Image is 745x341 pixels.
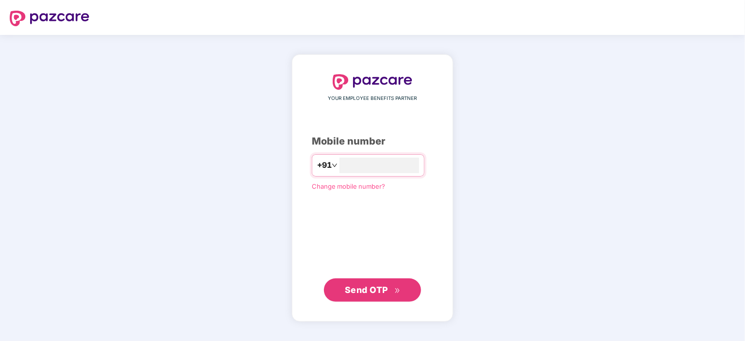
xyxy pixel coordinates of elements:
[324,278,421,302] button: Send OTPdouble-right
[345,285,388,295] span: Send OTP
[10,11,89,26] img: logo
[312,134,433,149] div: Mobile number
[317,159,332,171] span: +91
[312,182,385,190] a: Change mobile number?
[333,74,412,90] img: logo
[328,95,417,102] span: YOUR EMPLOYEE BENEFITS PARTNER
[394,288,401,294] span: double-right
[332,162,338,168] span: down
